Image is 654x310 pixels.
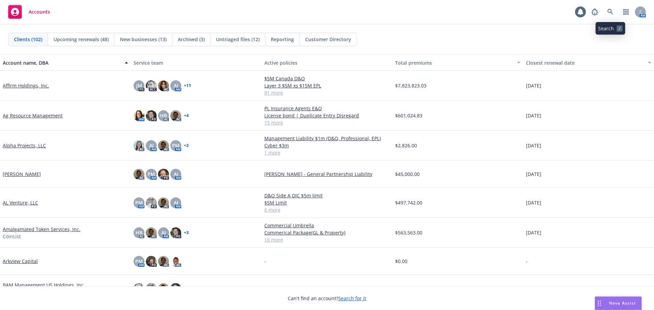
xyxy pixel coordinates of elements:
span: [DATE] [526,142,541,149]
img: photo [158,80,169,91]
span: - [526,285,528,292]
a: License bond | Duplicate Entry Disregard [264,112,390,119]
a: + 11 [184,84,191,88]
span: New businesses (13) [120,36,167,43]
img: photo [146,227,157,238]
span: [DATE] [526,82,541,89]
a: [PERSON_NAME] - General Partnership Liability [264,170,390,178]
span: Nova Assist [609,300,636,306]
span: Reporting [271,36,294,43]
a: Layer 3 $5M xs $15M EPL [264,82,390,89]
a: Amalgamated Token Services, Inc. [3,226,80,233]
span: $2,826.00 [395,142,417,149]
a: Report a Bug [588,5,602,19]
span: Upcoming renewals (48) [53,36,109,43]
span: AJ [174,170,178,178]
span: PM [147,170,155,178]
img: photo [134,140,144,151]
img: photo [158,140,169,151]
a: Commercial Umbrella [264,222,390,229]
div: Drag to move [595,297,604,310]
button: Total premiums [392,54,523,71]
button: Active policies [262,54,392,71]
span: $45,000.00 [395,170,420,178]
a: Affirm Holdings, Inc. [3,82,49,89]
span: [DATE] [526,112,541,119]
a: 91 more [264,89,390,96]
span: JM [136,82,142,89]
button: Nova Assist [595,296,642,310]
img: photo [146,197,157,208]
a: Management Liability $1m (D&O, Professional, EPL) [264,135,390,142]
a: [PERSON_NAME] [3,170,41,178]
img: photo [134,110,144,121]
button: Service team [131,54,262,71]
span: Archived (3) [178,36,205,43]
span: [DATE] [526,229,541,236]
span: $7,823,823.03 [395,82,426,89]
a: 6 more [264,206,390,213]
button: Closest renewal date [523,54,654,71]
span: [DATE] [526,199,541,206]
img: photo [170,283,181,294]
span: Clients (102) [14,36,42,43]
span: Can't find an account? [288,295,366,302]
a: BAM Management US Holdings, Inc. [3,281,85,289]
img: photo [146,80,157,91]
div: Closest renewal date [526,59,644,66]
img: photo [146,283,157,294]
a: Arkview Capital [3,258,38,265]
a: 1 more [264,149,390,156]
a: $5M Canada D&O [264,75,390,82]
img: photo [134,169,144,180]
img: photo [158,197,169,208]
span: $601,024.83 [395,112,422,119]
img: photo [146,256,157,267]
span: [DATE] [526,170,541,178]
img: photo [134,283,144,294]
span: HB [160,112,167,119]
img: photo [170,256,181,267]
span: PM [135,258,143,265]
div: Service team [134,59,259,66]
img: photo [158,256,169,267]
span: AJ [149,142,154,149]
span: AJ [174,82,178,89]
span: $497,742.00 [395,199,422,206]
span: $0.00 [395,285,407,292]
a: Commerical Package(GL & Property) [264,229,390,236]
a: Search for it [338,295,366,301]
span: PM [135,199,143,206]
a: Switch app [619,5,633,19]
span: PM [172,142,180,149]
div: Account name, DBA [3,59,121,66]
a: D&O Side A DIC $5m limit [264,192,390,199]
span: CoinList [3,233,21,240]
img: photo [146,110,157,121]
a: Search [604,5,617,19]
img: photo [158,169,169,180]
span: Untriaged files (12) [216,36,260,43]
span: AJ [161,229,166,236]
a: 15 more [264,119,390,126]
span: HB [136,229,142,236]
a: + 2 [184,144,189,148]
a: Alpha Projects, LLC [3,142,46,149]
span: $0.00 [395,258,407,265]
img: photo [158,283,169,294]
span: $563,563.00 [395,229,422,236]
a: + 3 [184,231,189,235]
a: 10 more [264,236,390,243]
span: Customer Directory [305,36,351,43]
a: AL Venture, LLC [3,199,38,206]
div: Active policies [264,59,390,66]
img: photo [170,227,181,238]
span: - [264,258,266,265]
a: Cyber $3m [264,142,390,149]
div: Total premiums [395,59,513,66]
a: $5M Limit [264,199,390,206]
span: - [264,285,266,292]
